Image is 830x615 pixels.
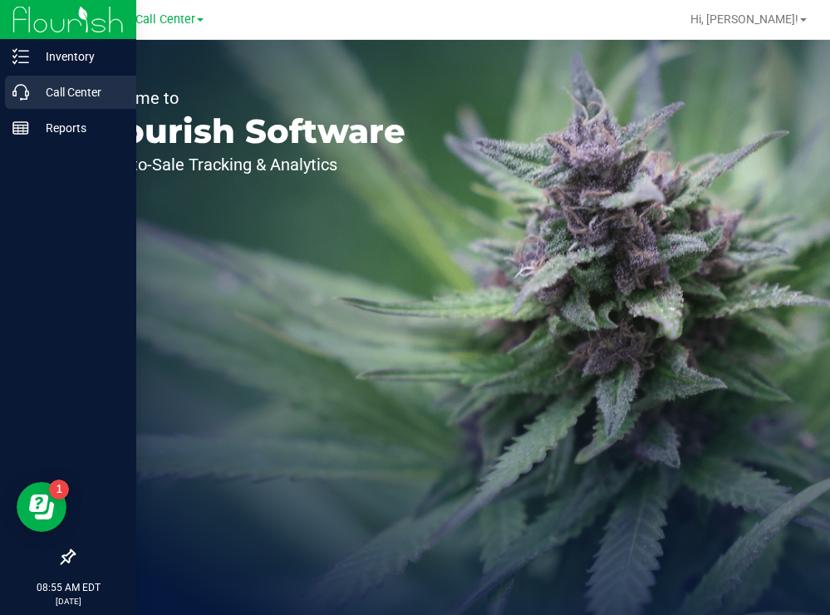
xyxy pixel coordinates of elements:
p: [DATE] [7,595,129,608]
p: Welcome to [90,90,405,106]
p: Reports [29,118,129,138]
span: Hi, [PERSON_NAME]! [690,12,798,26]
inline-svg: Call Center [12,84,29,101]
p: Seed-to-Sale Tracking & Analytics [90,156,405,173]
p: 08:55 AM EDT [7,580,129,595]
p: Call Center [29,82,129,102]
p: Flourish Software [90,115,405,148]
inline-svg: Reports [12,120,29,136]
inline-svg: Inventory [12,48,29,65]
p: Inventory [29,47,129,66]
iframe: Resource center [17,482,66,532]
iframe: Resource center unread badge [49,480,69,499]
span: Call Center [135,12,195,27]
